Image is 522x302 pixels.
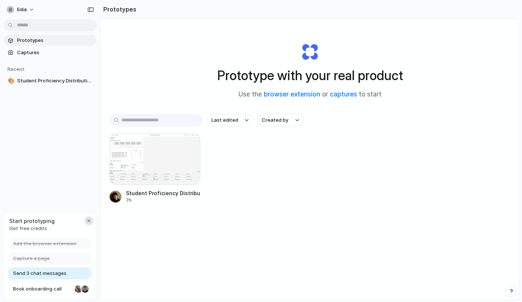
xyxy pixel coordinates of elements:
[13,240,77,247] span: Add the browser extension
[17,6,27,13] span: Edia
[13,270,67,277] span: Send 3 chat messages
[13,255,50,262] span: Capture a page
[4,35,97,46] a: Prototypes
[207,114,253,127] button: Last edited
[4,4,38,16] button: Edia
[4,47,97,58] a: Captures
[211,116,238,124] span: Last edited
[8,77,13,85] div: 🎨
[9,225,55,232] span: Get free credits
[264,91,320,98] a: browser extension
[330,91,357,98] a: captures
[7,66,25,72] span: Recent
[257,114,304,127] button: Created by
[17,49,94,56] span: Captures
[8,283,92,295] a: Book onboarding call
[17,77,94,85] span: Student Proficiency Distribution Chart
[9,217,55,225] span: Start prototyping
[7,77,14,85] button: 🎨
[217,66,403,85] h1: Prototype with your real product
[4,75,97,86] a: 🎨Student Proficiency Distribution Chart
[100,5,136,14] h2: Prototypes
[17,37,94,44] span: Prototypes
[81,285,90,293] div: Christian Iacullo
[74,285,83,293] div: Nicole Kubica
[262,116,288,124] span: Created by
[13,285,72,293] span: Book onboarding call
[126,197,200,204] div: 7h
[239,90,382,99] span: Use the or to start
[110,133,200,204] a: Student Proficiency Distribution ChartStudent Proficiency Distribution Chart7h
[126,189,200,197] div: Student Proficiency Distribution Chart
